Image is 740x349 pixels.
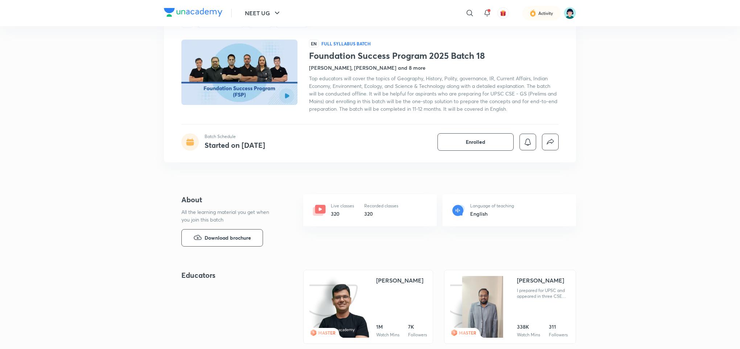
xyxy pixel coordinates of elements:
div: I prepared for UPSC and appeared in three CSE interviews. I am teaching Polity and governance for... [517,288,570,299]
h6: English [470,210,514,218]
img: Company Logo [164,8,222,17]
p: Batch Schedule [205,133,265,140]
h6: 320 [364,210,398,218]
img: activity [530,9,536,17]
h4: About [181,194,280,205]
h1: Foundation Success Program 2025 Batch 18 [309,50,559,61]
img: Priyanka Buty [564,7,576,19]
div: [PERSON_NAME] [517,276,564,285]
button: NEET UG [240,6,286,20]
a: iconeducatorMASTER[PERSON_NAME]I prepared for UPSC and appeared in three CSE interviews. I am tea... [444,270,576,344]
a: Company Logo [164,8,222,19]
img: educator [462,276,503,339]
button: Download brochure [181,229,263,247]
p: Live classes [331,203,354,209]
img: icon [309,276,363,338]
button: Enrolled [437,133,514,151]
a: iconeducatorMASTER[PERSON_NAME]1MWatch Mins7KFollowers [303,270,433,344]
img: Thumbnail [180,39,299,106]
h4: Started on [DATE] [205,140,265,150]
img: icon [450,276,504,338]
div: 1M [376,323,399,330]
span: Top educators will cover the topics of Geography, History, Polity, governance, IR, Current Affair... [309,75,558,112]
div: 338K [517,323,540,330]
h6: 320 [331,210,354,218]
div: Followers [549,332,568,338]
p: Language of teaching [470,203,514,209]
p: All the learning material you get when you join this batch [181,208,275,223]
h4: [PERSON_NAME], [PERSON_NAME] and 8 more [309,64,425,72]
div: Watch Mins [517,332,540,338]
div: 311 [549,323,568,330]
span: Enrolled [466,138,485,146]
span: MASTER [318,330,336,336]
div: [PERSON_NAME] [376,276,423,285]
div: Followers [408,332,427,338]
p: Recorded classes [364,203,398,209]
img: avatar [500,10,506,16]
h4: Educators [181,270,280,281]
div: Watch Mins [376,332,399,338]
div: 7K [408,323,427,330]
span: Download brochure [205,234,251,242]
button: avatar [497,7,509,19]
img: educator [315,283,370,339]
span: MASTER [459,330,476,336]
